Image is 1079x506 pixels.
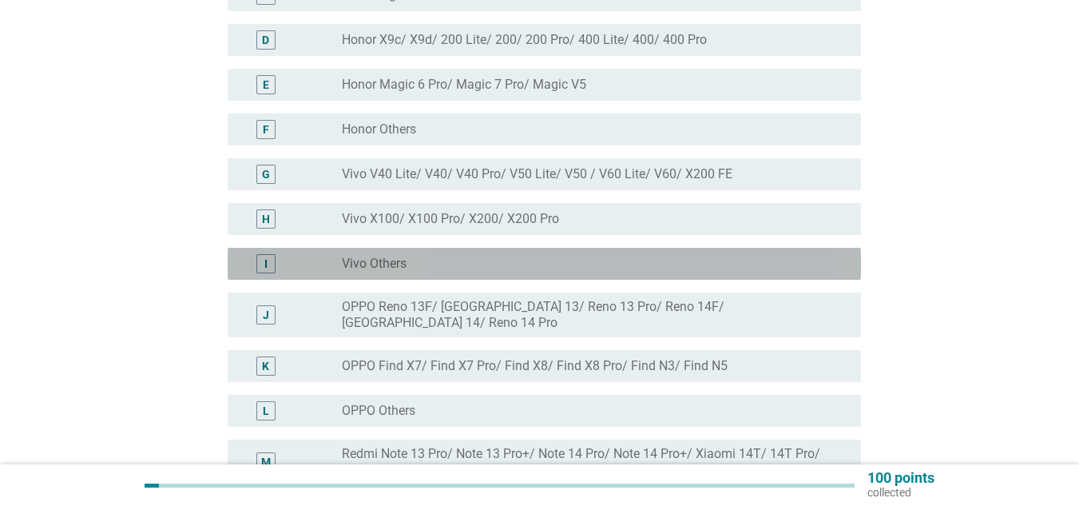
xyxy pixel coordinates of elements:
div: G [262,166,270,183]
div: J [263,307,269,324]
div: L [263,403,269,420]
label: Redmi Note 13 Pro/ Note 13 Pro+/ Note 14 Pro/ Note 14 Pro+/ Xiaomi 14T/ 14T Pro/ 15T/ 15T Pro [342,446,835,478]
p: 100 points [867,471,934,485]
label: OPPO Others [342,403,415,419]
label: Honor Others [342,122,416,137]
div: H [262,211,270,228]
div: E [263,77,269,94]
div: I [264,256,268,273]
div: F [263,122,269,138]
label: Honor X9c/ X9d/ 200 Lite/ 200/ 200 Pro/ 400 Lite/ 400/ 400 Pro [342,32,707,48]
label: Vivo Others [342,256,407,272]
label: Vivo X100/ X100 Pro/ X200/ X200 Pro [342,211,559,227]
div: M [261,454,271,471]
p: collected [867,485,934,500]
label: OPPO Reno 13F/ [GEOGRAPHIC_DATA] 13/ Reno 13 Pro/ Reno 14F/ [GEOGRAPHIC_DATA] 14/ Reno 14 Pro [342,299,835,331]
label: Vivo V40 Lite/ V40/ V40 Pro/ V50 Lite/ V50 / V60 Lite/ V60/ X200 FE [342,166,732,182]
label: Honor Magic 6 Pro/ Magic 7 Pro/ Magic V5 [342,77,586,93]
div: K [262,358,269,375]
label: OPPO Find X7/ Find X7 Pro/ Find X8/ Find X8 Pro/ Find N3/ Find N5 [342,358,728,374]
div: D [262,32,269,49]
